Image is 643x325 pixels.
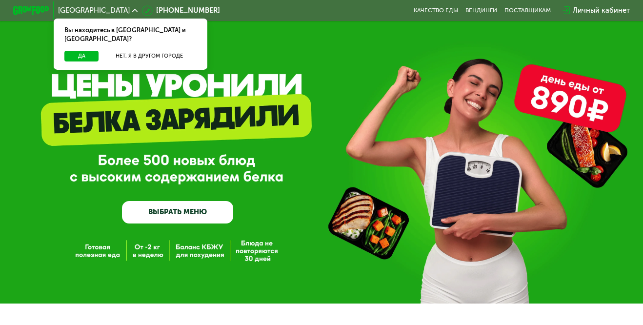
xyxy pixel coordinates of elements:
button: Нет, я в другом городе [102,51,197,61]
button: Да [64,51,99,61]
a: ВЫБРАТЬ МЕНЮ [122,201,233,223]
a: Качество еды [414,7,458,14]
div: поставщикам [504,7,551,14]
span: [GEOGRAPHIC_DATA] [58,7,130,14]
div: Личный кабинет [573,5,630,16]
div: Вы находитесь в [GEOGRAPHIC_DATA] и [GEOGRAPHIC_DATA]? [54,19,207,51]
a: Вендинги [465,7,497,14]
a: [PHONE_NUMBER] [142,5,220,16]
